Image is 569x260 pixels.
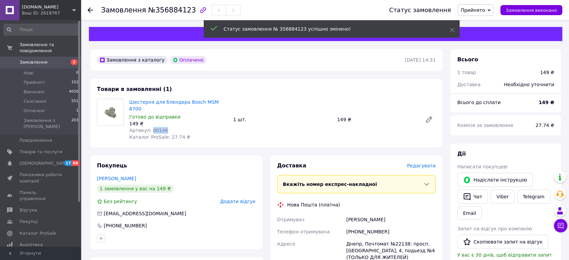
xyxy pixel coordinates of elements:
div: 149 ₴ [334,115,420,124]
span: Всього до сплати [457,100,501,105]
button: Скопіювати запит на відгук [457,235,548,249]
span: 27.74 ₴ [536,123,554,128]
span: Каталог ProSale [20,230,56,236]
span: Скасовані [24,98,46,104]
div: [PHONE_NUMBER] [345,226,437,238]
div: Ваш ID: 2619767 [22,10,81,16]
span: Оплачені [24,108,45,114]
span: №356884123 [148,6,196,14]
span: Запит на відгук про компанію [457,226,532,231]
span: Замовлення [101,6,146,14]
span: 17 [64,160,72,166]
time: [DATE] 14:31 [405,57,436,63]
span: Аналітика [20,242,43,248]
span: [DEMOGRAPHIC_DATA] [20,160,69,166]
span: [EMAIL_ADDRESS][DOMAIN_NAME] [104,211,186,216]
span: basser.com.ua [22,4,72,10]
div: [PHONE_NUMBER] [103,222,147,229]
span: Готово до відправки [129,114,180,120]
span: 0 [76,70,78,76]
span: Показники роботи компанії [20,172,62,184]
div: Статус замовлення № 356884123 успішно змінено! [224,26,433,32]
a: Редагувати [422,113,436,126]
div: Оплачено [170,56,206,64]
span: Телефон отримувача [277,229,330,234]
span: Додати відгук [220,199,256,204]
span: 1 [76,108,78,114]
div: 149 ₴ [540,69,554,76]
b: 149 ₴ [539,100,554,105]
span: Відгуки [20,207,37,213]
span: Покупець [97,162,127,169]
span: Отримувач [277,217,304,222]
button: Замовлення виконано [500,5,562,15]
span: Замовлення [20,59,47,65]
span: Комісія за замовлення [457,123,513,128]
span: Товари та послуги [20,149,62,155]
span: Доставка [457,82,480,87]
div: Статус замовлення [389,7,451,13]
span: 152 [71,79,78,86]
div: Необхідно уточнити [500,77,558,92]
span: Редагувати [407,163,436,168]
span: Покупці [20,219,38,225]
div: Нова Пошта (платна) [286,201,342,208]
button: Надіслати інструкцію [457,173,533,187]
span: Прийняті [24,79,44,86]
a: Telegram [517,190,550,204]
span: Нові [24,70,33,76]
span: 4050 [69,89,78,95]
span: Товари в замовленні (1) [97,86,172,92]
span: Замовлення та повідомлення [20,42,81,54]
span: 551 [71,98,78,104]
span: Повідомлення [20,137,52,143]
span: Панель управління [20,190,62,202]
button: Чат з покупцем [554,219,567,232]
div: 149 ₴ [129,120,228,127]
span: 203 [71,118,78,130]
span: Всього [457,56,478,63]
span: Каталог ProSale: 27.74 ₴ [129,134,190,140]
span: Артикул: 00146 [129,128,168,133]
span: Дії [457,151,466,157]
span: 1 товар [457,70,476,75]
span: Замовлення виконано [506,8,557,13]
button: Email [457,206,482,220]
div: [PERSON_NAME] [345,214,437,226]
span: Вкажіть номер експрес-накладної [283,182,377,187]
span: 68 [72,160,79,166]
span: 2 [71,59,77,65]
span: Адреса [277,241,295,247]
span: Написати покупцеві [457,164,507,169]
span: Замовлення з [PERSON_NAME] [24,118,71,130]
span: Прийнято [461,7,485,13]
span: Доставка [277,162,306,169]
input: Пошук [3,24,79,36]
a: [PERSON_NAME] [97,176,136,181]
div: Замовлення з каталогу [97,56,167,64]
img: Шестерня для блендера Bosch MSM 6700 [97,104,124,121]
a: Шестерня для блендера Bosch MSM 6700 [129,99,219,111]
button: Чат [457,190,488,204]
span: Без рейтингу [104,199,137,204]
div: 1 замовлення у вас на 149 ₴ [97,185,173,193]
span: Виконані [24,89,44,95]
a: Viber [491,190,514,204]
div: Повернутися назад [88,7,93,13]
div: 1 шт. [231,115,335,124]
